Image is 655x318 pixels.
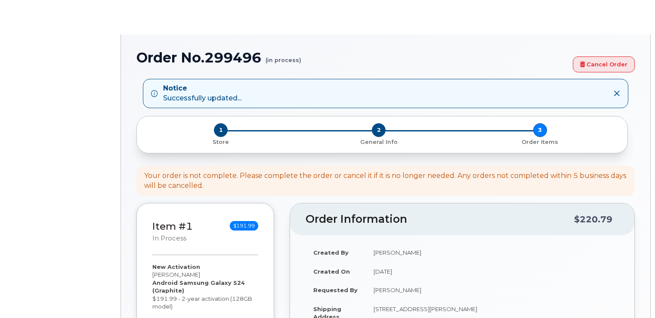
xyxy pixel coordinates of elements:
[574,211,612,228] div: $220.79
[163,84,241,103] div: Successfully updated...
[313,268,350,275] strong: Created On
[144,137,298,146] a: 1 Store
[366,262,619,281] td: [DATE]
[214,123,228,137] span: 1
[144,171,627,191] div: Your order is not complete. Please complete the order or cancel it if it is no longer needed. Any...
[230,221,258,231] span: $191.99
[302,138,456,146] p: General Info
[313,287,358,293] strong: Requested By
[152,279,245,294] strong: Android Samsung Galaxy S24 (Graphite)
[136,50,568,65] h1: Order No.299496
[147,138,295,146] p: Store
[313,249,349,256] strong: Created By
[372,123,386,137] span: 2
[152,234,186,242] small: in process
[152,263,200,270] strong: New Activation
[163,84,241,94] strong: Notice
[298,137,460,146] a: 2 General Info
[266,50,301,63] small: (in process)
[573,56,635,72] a: Cancel Order
[306,213,574,225] h2: Order Information
[152,220,193,232] a: Item #1
[366,243,619,262] td: [PERSON_NAME]
[366,281,619,299] td: [PERSON_NAME]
